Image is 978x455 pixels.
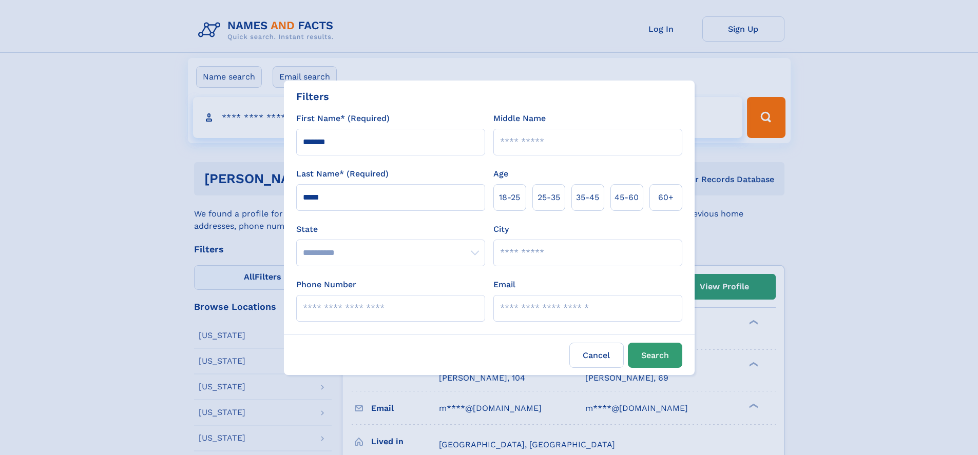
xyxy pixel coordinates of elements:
label: Phone Number [296,279,356,291]
span: 35‑45 [576,191,599,204]
span: 25‑35 [538,191,560,204]
div: Filters [296,89,329,104]
label: Age [493,168,508,180]
span: 18‑25 [499,191,520,204]
label: Last Name* (Required) [296,168,389,180]
label: First Name* (Required) [296,112,390,125]
label: Cancel [569,343,624,368]
button: Search [628,343,682,368]
span: 60+ [658,191,674,204]
label: Middle Name [493,112,546,125]
label: City [493,223,509,235]
label: Email [493,279,515,291]
span: 45‑60 [615,191,639,204]
label: State [296,223,485,235]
